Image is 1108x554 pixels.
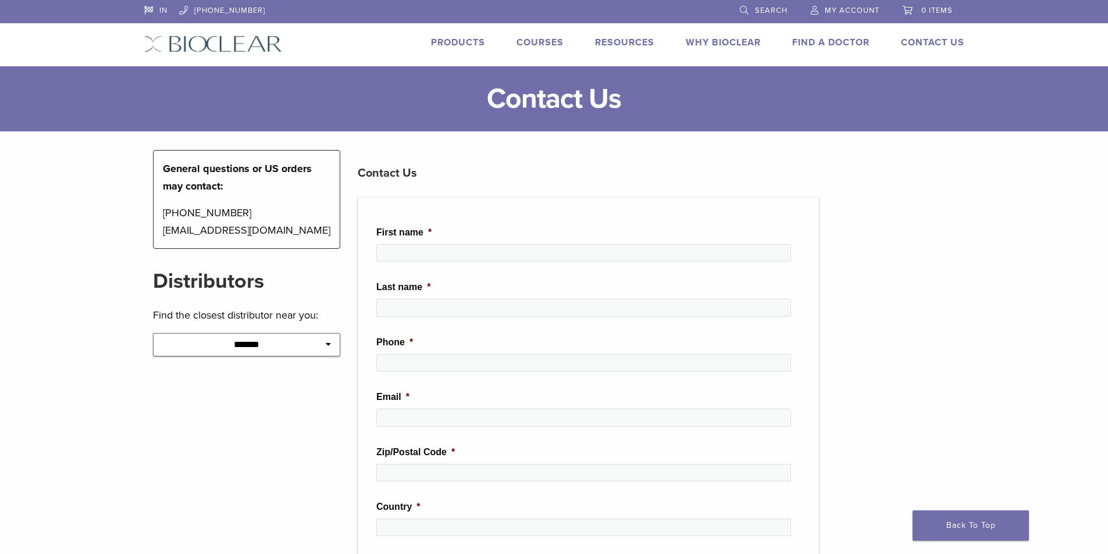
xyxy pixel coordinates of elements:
[376,391,409,403] label: Email
[825,6,879,15] span: My Account
[153,306,341,324] p: Find the closest distributor near you:
[921,6,953,15] span: 0 items
[686,37,761,48] a: Why Bioclear
[431,37,485,48] a: Products
[376,281,430,294] label: Last name
[376,446,455,459] label: Zip/Postal Code
[163,204,331,239] p: [PHONE_NUMBER] [EMAIL_ADDRESS][DOMAIN_NAME]
[144,35,282,52] img: Bioclear
[595,37,654,48] a: Resources
[376,227,432,239] label: First name
[913,510,1029,541] a: Back To Top
[358,159,819,187] h3: Contact Us
[901,37,964,48] a: Contact Us
[153,267,341,295] h2: Distributors
[516,37,564,48] a: Courses
[376,501,421,513] label: Country
[163,162,312,192] strong: General questions or US orders may contact:
[376,337,413,349] label: Phone
[755,6,788,15] span: Search
[792,37,870,48] a: Find A Doctor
